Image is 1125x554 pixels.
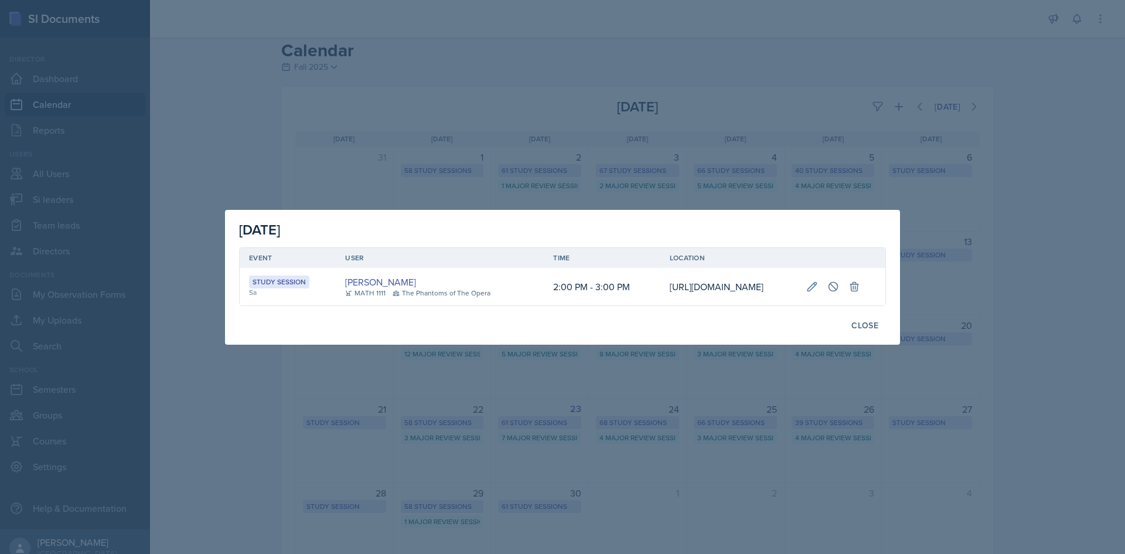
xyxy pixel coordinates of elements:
div: [DATE] [239,219,886,240]
div: The Phantoms of The Opera [393,288,490,298]
td: 2:00 PM - 3:00 PM [544,268,660,305]
th: Location [660,248,797,268]
th: Event [240,248,336,268]
th: Time [544,248,660,268]
td: [URL][DOMAIN_NAME] [660,268,797,305]
div: Study Session [249,276,309,288]
th: User [336,248,544,268]
div: Sa [249,287,326,298]
a: [PERSON_NAME] [345,275,416,289]
div: Close [851,321,878,330]
button: Close [844,315,886,335]
div: MATH 1111 [345,288,386,298]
